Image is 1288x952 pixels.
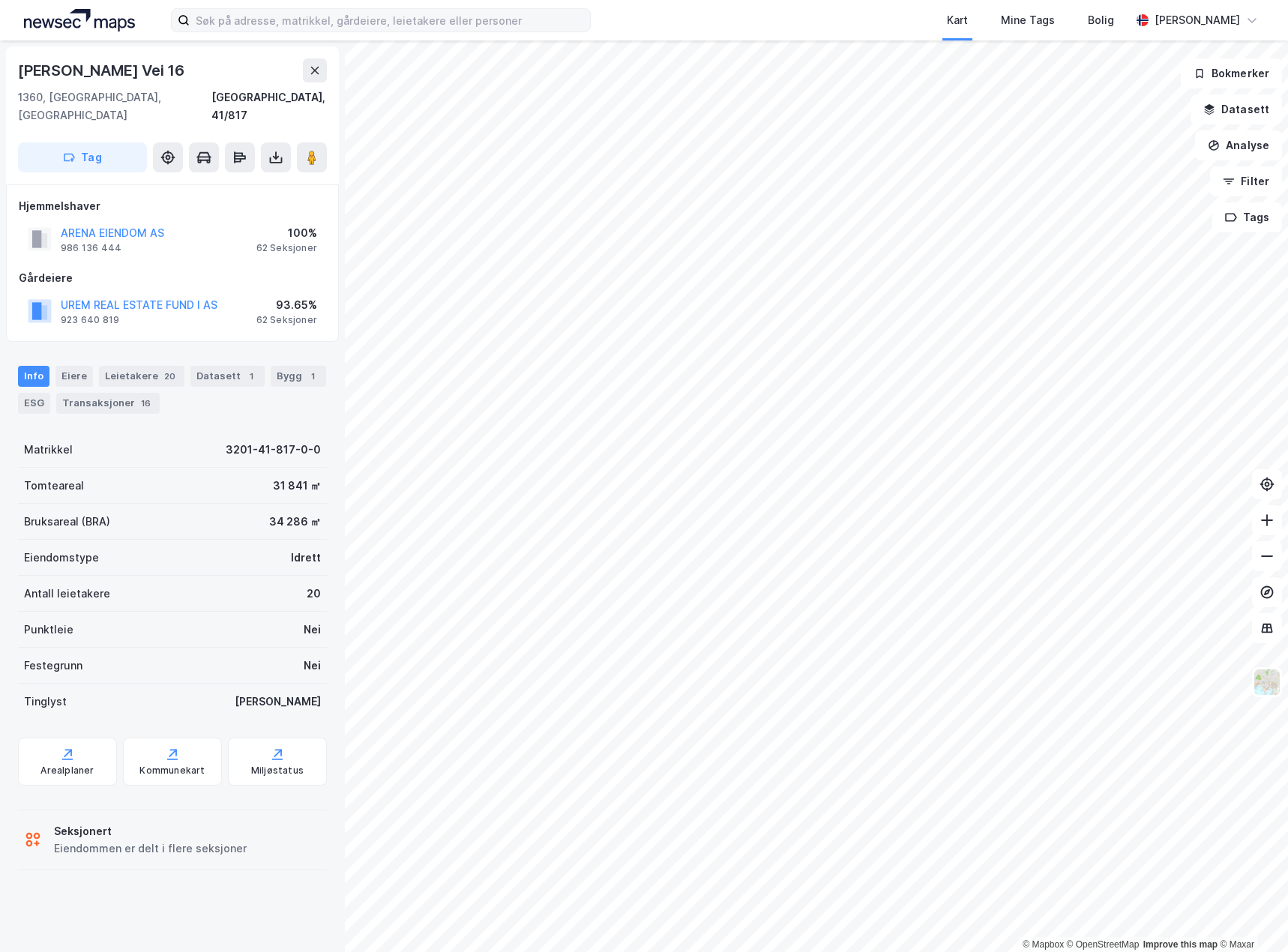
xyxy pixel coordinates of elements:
div: Bruksareal (BRA) [24,513,110,531]
input: Søk på adresse, matrikkel, gårdeiere, leietakere eller personer [190,9,590,31]
div: Bolig [1088,11,1114,29]
div: 1 [244,369,259,384]
div: Kommunekart [139,765,205,777]
div: 1360, [GEOGRAPHIC_DATA], [GEOGRAPHIC_DATA] [18,88,211,124]
div: Antall leietakere [24,585,110,603]
div: Eiendommen er delt i flere seksjoner [54,840,247,858]
div: 20 [161,369,178,384]
div: 34 286 ㎡ [269,513,321,531]
div: Bygg [271,366,326,387]
div: 31 841 ㎡ [273,477,321,495]
div: Miljøstatus [251,765,304,777]
div: Idrett [291,549,321,567]
div: Arealplaner [40,765,94,777]
button: Bokmerker [1181,58,1282,88]
div: Eiendomstype [24,549,99,567]
div: Seksjonert [54,822,247,840]
div: Tomteareal [24,477,84,495]
button: Analyse [1195,130,1282,160]
a: OpenStreetMap [1067,939,1140,950]
img: logo.a4113a55bc3d86da70a041830d287a7e.svg [24,9,135,31]
button: Tags [1212,202,1282,232]
div: [PERSON_NAME] [235,693,321,711]
div: ESG [18,393,50,414]
div: 3201-41-817-0-0 [226,441,321,459]
div: [PERSON_NAME] [1155,11,1240,29]
div: Punktleie [24,621,73,639]
div: Datasett [190,366,265,387]
div: Transaksjoner [56,393,160,414]
div: Nei [304,657,321,675]
div: 100% [256,224,317,242]
div: Festegrunn [24,657,82,675]
img: Z [1253,668,1281,696]
div: 923 640 819 [61,314,119,326]
button: Datasett [1191,94,1282,124]
div: Nei [304,621,321,639]
a: Mapbox [1023,939,1064,950]
iframe: Chat Widget [1213,880,1288,952]
div: [GEOGRAPHIC_DATA], 41/817 [211,88,327,124]
div: 16 [138,396,154,411]
div: 986 136 444 [61,242,121,254]
div: Matrikkel [24,441,73,459]
div: 62 Seksjoner [256,314,317,326]
button: Tag [18,142,147,172]
div: Leietakere [99,366,184,387]
button: Filter [1210,166,1282,196]
div: Eiere [55,366,93,387]
div: Hjemmelshaver [19,197,326,215]
div: [PERSON_NAME] Vei 16 [18,58,187,82]
div: Tinglyst [24,693,67,711]
div: Gårdeiere [19,269,326,287]
div: Kart [947,11,968,29]
div: 1 [305,369,320,384]
div: 93.65% [256,296,317,314]
div: Info [18,366,49,387]
div: Mine Tags [1001,11,1055,29]
div: 20 [307,585,321,603]
a: Improve this map [1143,939,1218,950]
div: 62 Seksjoner [256,242,317,254]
